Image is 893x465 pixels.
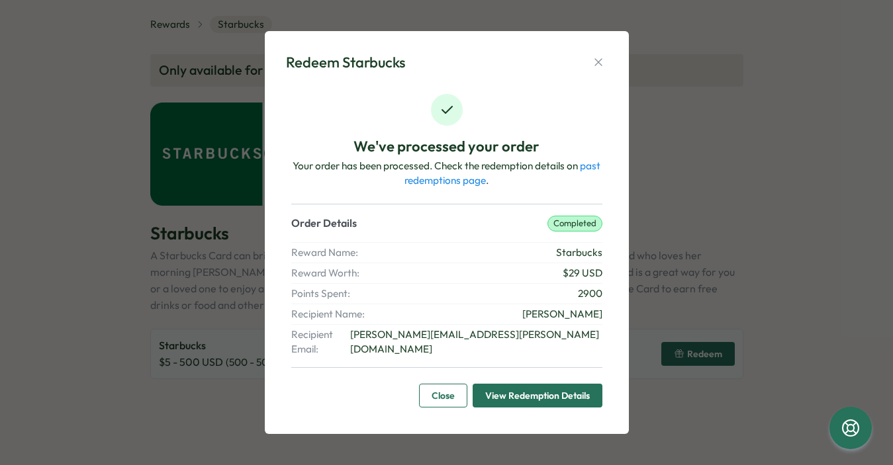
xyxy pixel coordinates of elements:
[547,216,602,232] p: completed
[291,266,365,280] span: Reward Worth:
[291,215,357,232] p: Order Details
[291,159,602,188] p: Your order has been processed. Check the redemption details on .
[291,307,365,321] span: Recipient Name:
[353,136,540,157] p: We've processed your order
[485,384,590,407] span: View Redemption Details
[291,286,365,301] span: Points Spent:
[473,384,602,407] button: View Redemption Details
[563,266,602,280] span: $ 29 USD
[286,52,405,73] div: Redeem Starbucks
[291,245,365,260] span: Reward Name:
[578,286,602,301] span: 2900
[432,384,455,407] span: Close
[419,384,467,407] button: Close
[556,245,602,260] span: Starbucks
[350,327,602,357] span: [PERSON_NAME][EMAIL_ADDRESS][PERSON_NAME][DOMAIN_NAME]
[291,327,348,357] span: Recipient Email:
[522,307,602,321] span: [PERSON_NAME]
